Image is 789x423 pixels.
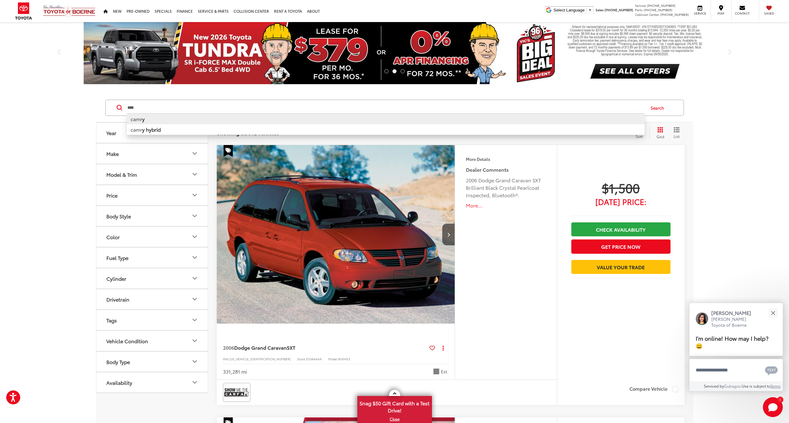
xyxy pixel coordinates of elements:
div: Make [191,150,198,157]
b: y hybrid [142,126,161,133]
div: Fuel Type [106,255,128,261]
button: Body TypeBody Type [96,352,208,372]
li: camr [127,113,645,124]
span: Dodge Grand Caravan [234,344,287,351]
div: Vehicle Condition [191,337,198,344]
div: Close[PERSON_NAME][PERSON_NAME] Toyota of BoerneI'm online! How may I help? 😀Type your messageCha... [689,303,783,391]
div: Model & Trim [106,171,137,177]
button: Model & TrimModel & Trim [96,164,208,184]
a: Select Language​ [554,8,592,12]
span: Serviced by [704,383,724,389]
button: Toggle Chat Window [763,397,783,417]
b: y [142,115,145,122]
div: Make [106,151,119,157]
a: 2006Dodge Grand CaravanSXT [223,344,427,351]
div: Body Style [106,213,131,219]
span: Saved [762,11,776,16]
div: Price [106,192,118,198]
span: [PHONE_NUMBER] [647,3,675,8]
button: TagsTags [96,310,208,330]
button: Get Price Now [571,239,671,253]
img: View CARFAX report [224,384,249,401]
span: 1 [779,398,781,401]
div: 2006 Dodge Grand Caravan SXT Brilliant Black Crystal Pearlcoat Inspected, Bluetooth®. [466,176,546,199]
span: Use is subject to [742,383,770,389]
img: 2026 Toyota Tundra [84,22,706,84]
button: More... [466,202,546,209]
button: ColorColor [96,227,208,247]
div: Vehicle Condition [106,338,148,344]
span: 53384AAA [306,357,322,361]
span: Grid [657,134,664,139]
span: Brilliant Black Crystal Pearlcoat [433,368,439,375]
button: Grid View [649,127,669,139]
span: 2006 [223,344,234,351]
button: PricePrice [96,185,208,205]
a: Check Availability [571,222,671,236]
h5: Dealer Comments [466,166,546,173]
div: Model & Trim [191,171,198,178]
span: Service [693,11,707,16]
div: Availability [106,380,132,385]
span: Model: [328,357,338,361]
p: [PERSON_NAME] [711,309,757,316]
span: RSKH53 [338,357,350,361]
div: Drivetrain [106,296,129,302]
div: Drivetrain [191,295,198,303]
div: Price [191,191,198,199]
span: I'm online! How may I help? 😀 [696,334,768,350]
button: Chat with SMS [763,363,780,377]
span: Special [224,145,233,157]
div: Body Style [191,212,198,220]
span: Map [714,11,728,16]
button: Close [766,306,780,320]
span: [DATE] Price: [571,198,671,205]
img: Vic Vaughan Toyota of Boerne [43,5,96,17]
a: 2006 Dodge Grand Caravan SXT2006 Dodge Grand Caravan SXT2006 Dodge Grand Caravan SXT2006 Dodge Gr... [216,145,456,324]
div: Cylinder [191,275,198,282]
div: Tags [106,317,117,323]
div: Body Type [106,359,130,365]
input: Search by Make, Model, or Keyword [127,100,645,115]
button: Fuel TypeFuel Type [96,248,208,268]
button: CylinderCylinder [96,268,208,289]
span: VIN: [223,357,229,361]
span: Sales [596,7,604,12]
span: Ext. [441,369,448,375]
span: [PHONE_NUMBER] [644,7,672,12]
li: camr [127,124,645,135]
div: Cylinder [106,275,126,281]
a: Terms [770,383,781,389]
div: Fuel Type [191,254,198,261]
p: [PERSON_NAME] Toyota of Boerne [711,316,757,328]
a: Gubagoo. [724,383,742,389]
button: Next image [442,224,455,245]
button: YearYear [96,123,208,143]
button: AvailabilityAvailability [96,372,208,393]
span: Sort [636,134,643,139]
img: 2006 Dodge Grand Caravan SXT [216,145,456,324]
button: MakeMake [96,143,208,164]
textarea: Type your message [689,359,783,381]
a: Value Your Trade [571,260,671,274]
span: List [674,134,680,139]
button: Vehicle ConditionVehicle Condition [96,331,208,351]
svg: Start Chat [763,397,783,417]
div: 331,281 mi [223,368,247,375]
button: Body StyleBody Style [96,206,208,226]
span: Contact [735,11,750,16]
h4: More Details [466,157,546,161]
button: DrivetrainDrivetrain [96,289,208,309]
div: Availability [191,379,198,386]
span: Collision Center [635,12,659,17]
span: Stock: [297,357,306,361]
span: $1,500 [571,180,671,195]
span: Snag $50 Gift Card with a Test Drive! [358,397,431,416]
span: Service [635,3,646,8]
button: Search [645,100,673,116]
span: [PHONE_NUMBER] [660,12,689,17]
span: [US_VEHICLE_IDENTIFICATION_NUMBER] [229,357,291,361]
span: SXT [287,344,295,351]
